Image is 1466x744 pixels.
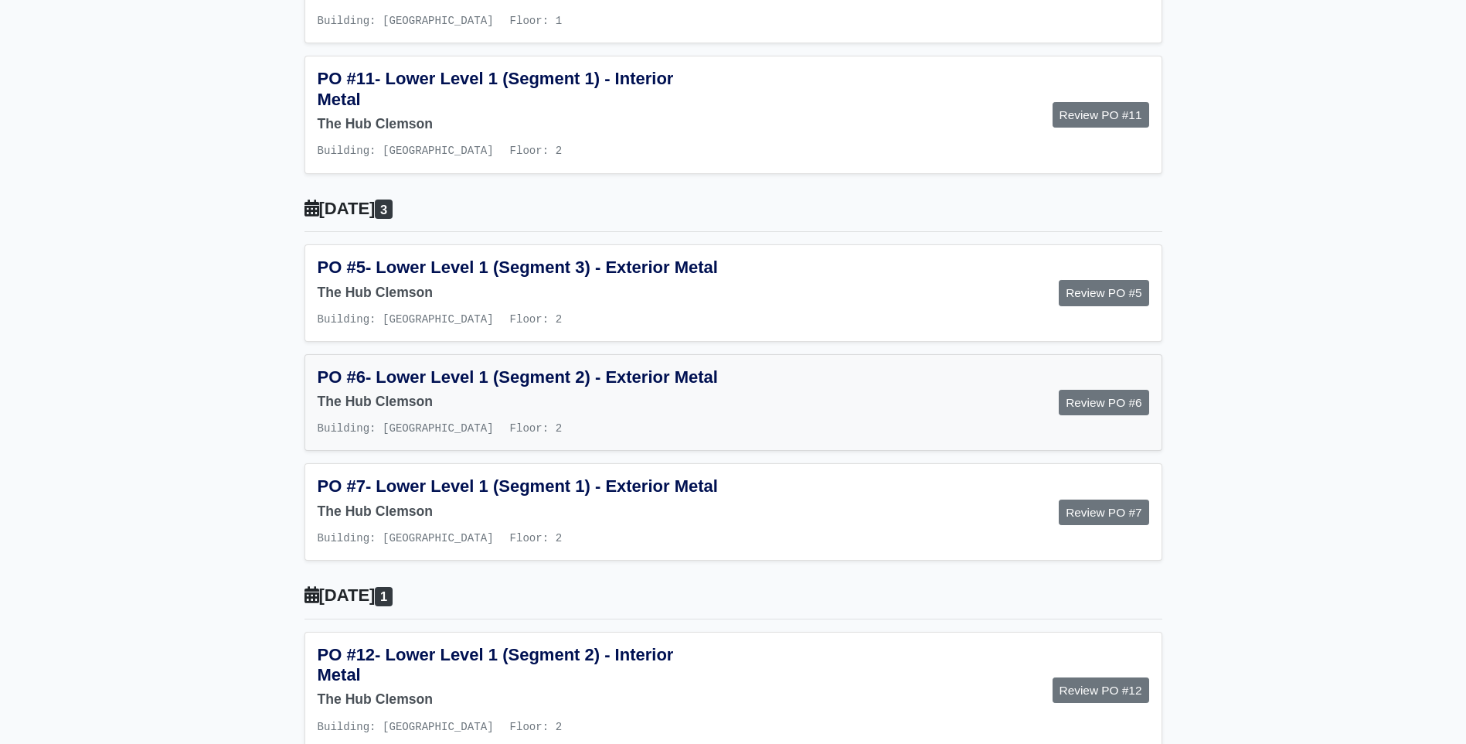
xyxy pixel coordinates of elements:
span: Floor: 2 [510,422,563,435]
h6: The Hub Clemson [318,116,722,132]
a: Review PO #11 [1053,102,1149,128]
span: - Lower Level 1 (Segment 2) - Exterior Metal [366,367,718,387]
span: Floor: 2 [510,721,563,733]
h5: [DATE] [304,585,1162,606]
span: - Lower Level 1 (Segment 1) - Interior Metal [318,69,674,108]
span: Building: [GEOGRAPHIC_DATA] [318,532,494,544]
span: Floor: 2 [510,532,563,544]
span: Building: [GEOGRAPHIC_DATA] [318,313,494,326]
span: Floor: 2 [510,145,563,157]
h6: The Hub Clemson [318,503,722,520]
span: Building: [GEOGRAPHIC_DATA] [318,15,494,27]
h6: The Hub Clemson [318,394,722,410]
span: 3 [375,200,392,219]
span: - Lower Level 1 (Segment 2) - Interior Metal [318,645,674,684]
h5: PO #6 [318,367,722,387]
h5: [DATE] [304,199,1162,220]
h5: PO #11 [318,69,722,110]
h5: PO #5 [318,258,722,278]
span: - Lower Level 1 (Segment 3) - Exterior Metal [366,258,718,277]
span: Building: [GEOGRAPHIC_DATA] [318,145,494,157]
h5: PO #7 [318,476,722,497]
span: Floor: 1 [510,15,563,27]
a: Review PO #7 [1059,500,1148,525]
a: Review PO #5 [1059,280,1148,305]
a: Review PO #12 [1053,677,1149,703]
h5: PO #12 [318,645,722,686]
h6: The Hub Clemson [318,285,722,301]
a: Review PO #6 [1059,390,1148,415]
span: - Lower Level 1 (Segment 1) - Exterior Metal [366,476,718,496]
span: Building: [GEOGRAPHIC_DATA] [318,422,494,435]
span: Floor: 2 [510,313,563,326]
h6: The Hub Clemson [318,691,722,708]
span: Building: [GEOGRAPHIC_DATA] [318,721,494,733]
span: 1 [375,587,392,606]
